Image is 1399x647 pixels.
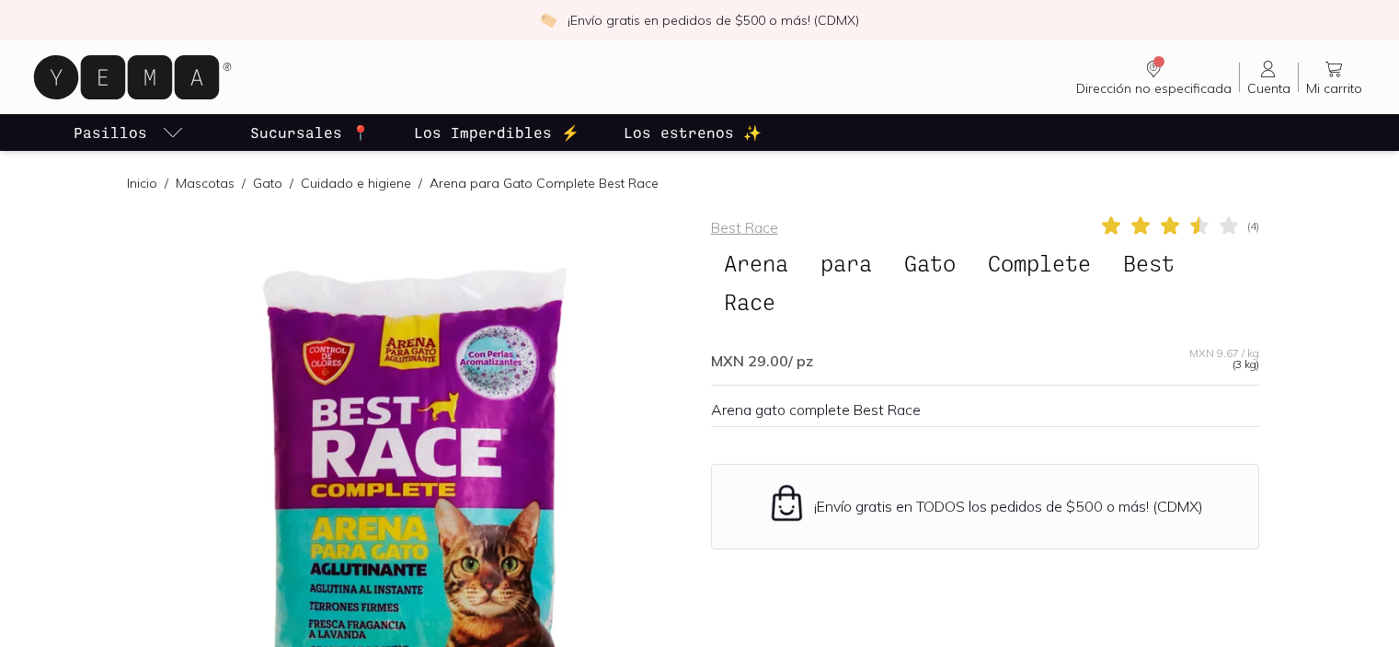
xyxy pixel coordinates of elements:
span: Mi carrito [1306,80,1362,97]
a: Gato [253,175,282,191]
a: Mascotas [176,175,235,191]
span: (3 kg) [1233,359,1259,370]
a: Los estrenos ✨ [620,114,765,151]
p: ¡Envío gratis en pedidos de $500 o más! (CDMX) [568,11,859,29]
a: Cuenta [1240,58,1298,97]
p: ¡Envío gratis en TODOS los pedidos de $500 o más! (CDMX) [814,497,1203,515]
span: MXN 29.00 / pz [711,352,813,370]
span: ( 4 ) [1247,221,1259,232]
a: pasillo-todos-link [70,114,188,151]
a: Dirección no especificada [1069,58,1239,97]
p: Sucursales 📍 [250,121,370,144]
span: para [808,246,885,281]
p: Pasillos [74,121,147,144]
p: Arena para Gato Complete Best Race [430,174,659,192]
span: / [411,174,430,192]
span: / [282,174,301,192]
span: MXN 9.67 / kg [1189,348,1259,359]
p: Los Imperdibles ⚡️ [414,121,579,144]
a: Cuidado e higiene [301,175,411,191]
img: check [540,12,556,29]
span: Complete [975,246,1104,281]
span: Gato [891,246,969,281]
span: Best [1110,246,1187,281]
a: Los Imperdibles ⚡️ [410,114,583,151]
a: Sucursales 📍 [247,114,373,151]
span: Cuenta [1247,80,1290,97]
div: Arena gato complete Best Race [711,400,1259,419]
span: Dirección no especificada [1076,80,1232,97]
a: Best Race [711,218,778,237]
span: / [235,174,253,192]
span: Race [711,284,788,319]
a: Mi carrito [1299,58,1370,97]
img: Envío [767,483,807,523]
span: Arena [711,246,801,281]
span: / [157,174,176,192]
p: Los estrenos ✨ [624,121,762,144]
a: Inicio [127,175,157,191]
